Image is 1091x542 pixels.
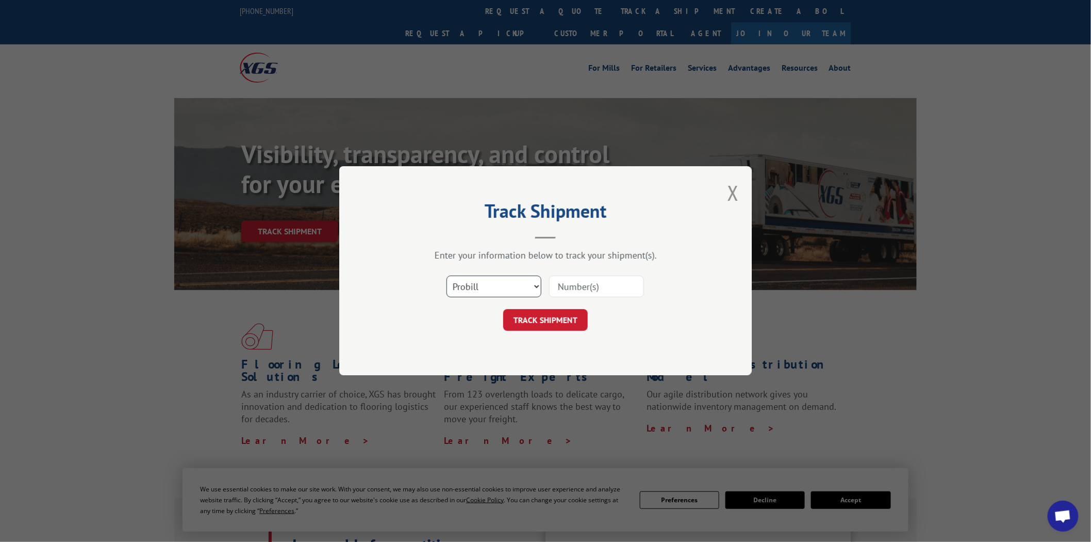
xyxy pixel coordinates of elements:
[391,204,700,224] h2: Track Shipment
[549,276,644,298] input: Number(s)
[503,310,588,331] button: TRACK SHIPMENT
[728,179,739,206] button: Close modal
[1048,501,1079,532] div: Open chat
[391,250,700,262] div: Enter your information below to track your shipment(s).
